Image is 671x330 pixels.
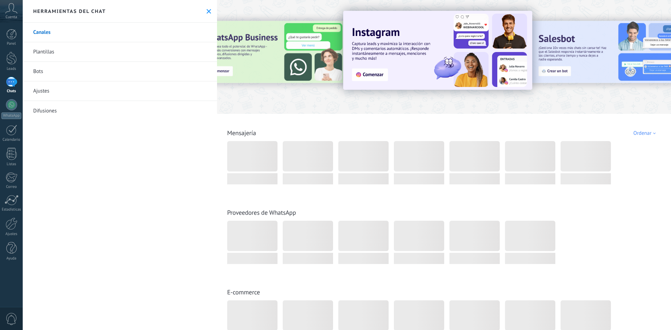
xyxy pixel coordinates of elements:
[343,11,532,90] img: Slide 1
[227,288,260,296] a: E-commerce
[1,67,22,71] div: Leads
[197,21,346,83] img: Slide 3
[6,15,17,20] span: Cuenta
[1,185,22,189] div: Correo
[227,208,296,217] a: Proveedores de WhatsApp
[23,62,217,81] a: Bots
[23,42,217,62] a: Plantillas
[1,89,22,94] div: Chats
[23,23,217,42] a: Canales
[1,138,22,142] div: Calendario
[1,232,22,236] div: Ajustes
[33,8,106,14] h2: Herramientas del chat
[1,42,22,46] div: Panel
[1,162,22,167] div: Listas
[1,207,22,212] div: Estadísticas
[23,101,217,120] a: Difusiones
[633,130,658,137] div: Ordenar
[1,112,21,119] div: WhatsApp
[23,81,217,101] a: Ajustes
[1,256,22,261] div: Ayuda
